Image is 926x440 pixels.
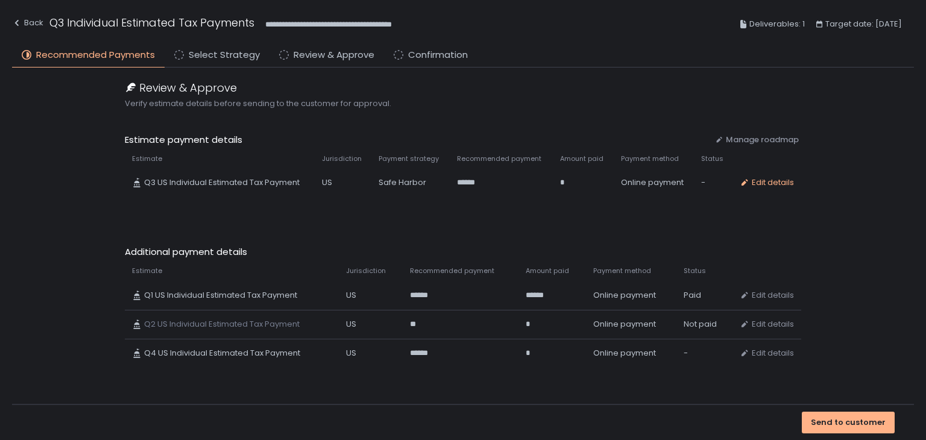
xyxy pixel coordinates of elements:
span: Online payment [593,348,656,359]
span: Target date: [DATE] [825,17,902,31]
div: Back [12,16,43,30]
span: Status [701,154,723,163]
span: Estimate payment details [125,133,705,147]
span: Q4 US Individual Estimated Tax Payment [144,348,300,359]
span: Payment strategy [379,154,439,163]
span: Deliverables: 1 [749,17,805,31]
div: - [701,177,725,188]
div: US [346,319,395,330]
button: Edit details [740,319,794,330]
div: Not paid [684,319,725,330]
span: Q2 US Individual Estimated Tax Payment [144,319,300,330]
span: Q3 US Individual Estimated Tax Payment [144,177,300,188]
div: US [346,348,395,359]
span: Review & Approve [294,48,374,62]
span: Recommended payment [410,266,494,275]
span: Payment method [621,154,679,163]
span: Manage roadmap [726,134,799,145]
span: Q1 US Individual Estimated Tax Payment [144,290,297,301]
span: Amount paid [526,266,569,275]
span: Amount paid [560,154,603,163]
span: Additional payment details [125,245,801,259]
button: Manage roadmap [715,134,799,145]
span: Select Strategy [189,48,260,62]
h1: Q3 Individual Estimated Tax Payments [49,14,254,31]
button: Back [12,14,43,34]
span: Recommended Payments [36,48,155,62]
button: Edit details [740,290,794,301]
div: US [322,177,364,188]
span: Confirmation [408,48,468,62]
div: Paid [684,290,725,301]
button: Edit details [740,177,794,188]
span: Estimate [132,154,162,163]
span: Online payment [593,290,656,301]
button: Edit details [740,348,794,359]
div: Send to customer [811,417,886,428]
span: Online payment [593,319,656,330]
div: Safe Harbor [379,177,443,188]
span: Recommended payment [457,154,541,163]
span: Online payment [621,177,684,188]
span: Review & Approve [139,80,237,96]
span: Estimate [132,266,162,275]
span: Payment method [593,266,651,275]
div: - [684,348,725,359]
span: Jurisdiction [346,266,386,275]
span: Verify estimate details before sending to the customer for approval. [125,98,801,109]
button: Send to customer [802,412,895,433]
span: Status [684,266,706,275]
span: Jurisdiction [322,154,362,163]
div: US [346,290,395,301]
